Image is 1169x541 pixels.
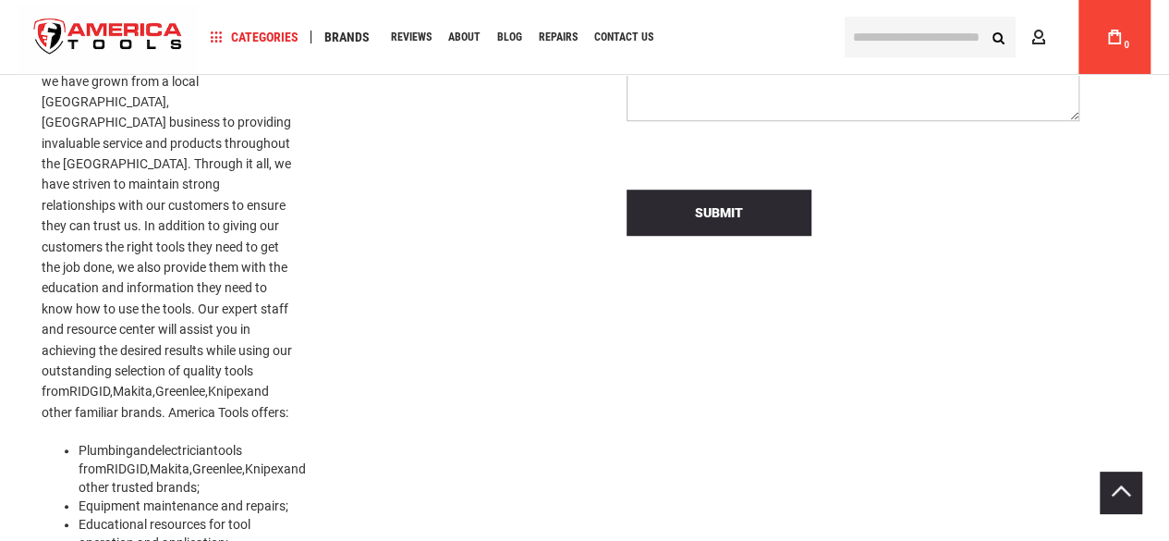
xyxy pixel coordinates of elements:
li: and tools from , , , and other trusted brands; [79,441,292,497]
img: America Tools [18,3,198,72]
a: Equipment maintenance and repairs [79,498,286,513]
a: About [440,25,489,50]
a: electrician [155,443,213,458]
button: Submit [627,190,811,236]
span: Categories [210,31,298,43]
span: Reviews [391,31,432,43]
span: About [448,31,481,43]
a: RIDGID [69,384,110,399]
a: Greenlee [155,384,205,399]
a: RIDGID [106,461,147,476]
a: Repairs [530,25,586,50]
a: Reviews [383,25,440,50]
span: Submit [695,205,743,220]
a: Knipex [245,461,284,476]
li: ; [79,497,292,515]
a: Contact Us [586,25,662,50]
a: Knipex [208,384,247,399]
span: Brands [324,31,370,43]
a: Categories [201,25,307,50]
span: 0 [1124,40,1129,50]
a: store logo [18,3,198,72]
span: Contact Us [594,31,653,43]
button: Search [980,19,1016,55]
a: Brands [316,25,378,50]
a: Plumbing [79,443,133,458]
a: Makita [150,461,189,476]
span: Repairs [539,31,578,43]
a: Blog [489,25,530,50]
a: Greenlee [192,461,242,476]
a: Makita [113,384,152,399]
span: Blog [497,31,522,43]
